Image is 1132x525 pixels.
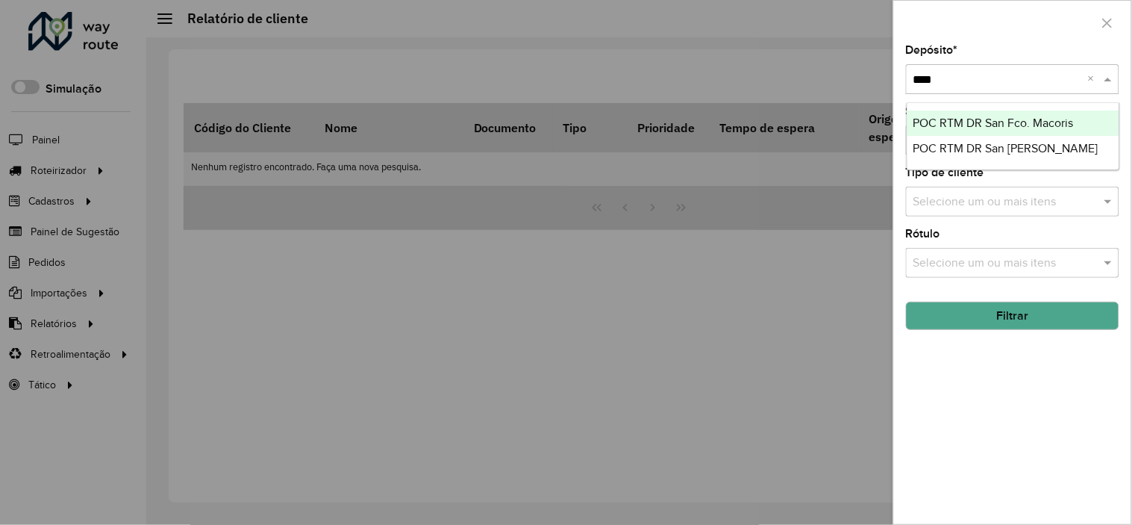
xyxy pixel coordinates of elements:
span: POC RTM DR San [PERSON_NAME] [913,142,1098,155]
button: Filtrar [906,302,1119,330]
span: Clear all [1088,70,1101,88]
label: Setor [906,102,935,120]
label: Depósito [906,41,958,59]
span: POC RTM DR San Fco. Macoris [913,117,1074,129]
ng-dropdown-panel: Options list [907,102,1120,170]
label: Rótulo [906,225,940,243]
label: Tipo de cliente [906,164,984,181]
